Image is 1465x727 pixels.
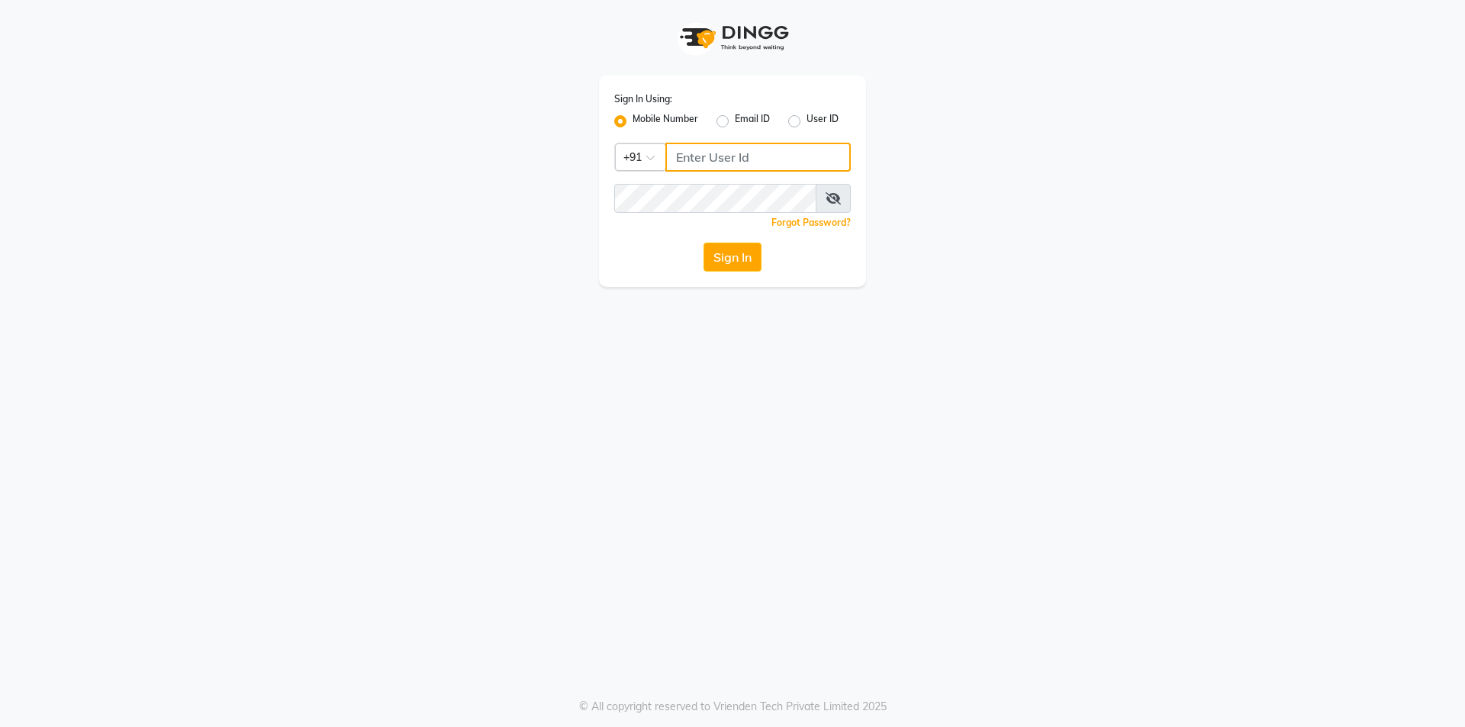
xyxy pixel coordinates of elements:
label: Sign In Using: [614,92,672,106]
label: Mobile Number [633,112,698,130]
a: Forgot Password? [771,217,851,228]
img: logo1.svg [671,15,794,60]
input: Username [665,143,851,172]
label: Email ID [735,112,770,130]
button: Sign In [704,243,761,272]
label: User ID [807,112,839,130]
input: Username [614,184,816,213]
